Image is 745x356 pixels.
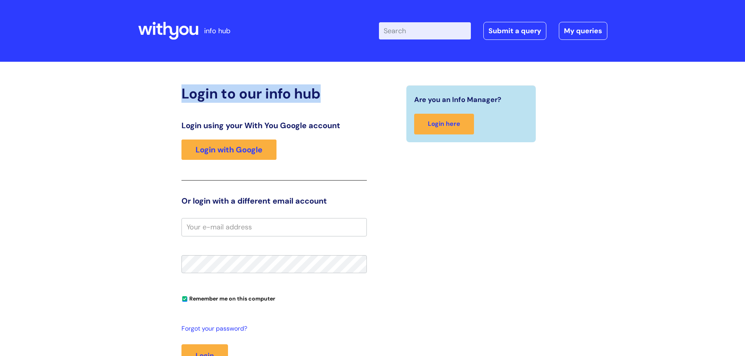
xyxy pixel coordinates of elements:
[483,22,546,40] a: Submit a query
[181,140,276,160] a: Login with Google
[181,121,367,130] h3: Login using your With You Google account
[204,25,230,37] p: info hub
[181,218,367,236] input: Your e-mail address
[182,297,187,302] input: Remember me on this computer
[559,22,607,40] a: My queries
[181,85,367,102] h2: Login to our info hub
[181,293,275,302] label: Remember me on this computer
[181,196,367,206] h3: Or login with a different email account
[414,93,501,106] span: Are you an Info Manager?
[414,114,474,134] a: Login here
[181,323,363,335] a: Forgot your password?
[181,292,367,304] div: You can uncheck this option if you're logging in from a shared device
[379,22,471,39] input: Search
